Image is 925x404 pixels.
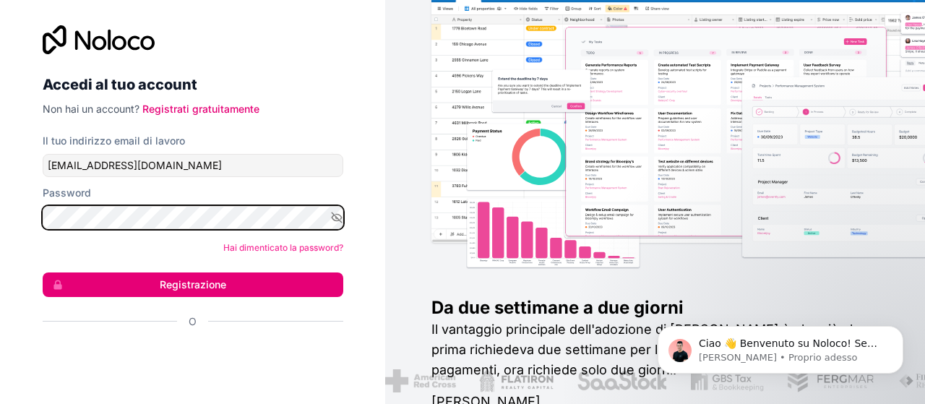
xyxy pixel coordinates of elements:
[43,154,343,177] input: Indirizzo e-mail
[431,322,870,377] font: Il vantaggio principale dell'adozione di [PERSON_NAME] è che ciò che prima richiedeva due settima...
[43,76,197,93] font: Accedi al tuo account
[142,103,259,115] a: Registrati gratuitamente
[43,186,91,199] font: Password
[636,296,925,397] iframe: Messaggio di notifica dell'interfono
[431,297,684,318] font: Da due settimane a due giorni
[160,278,226,291] font: Registrazione
[43,134,185,147] font: Il tuo indirizzo email di lavoro
[384,369,455,392] img: /assets/american-red-cross-BAupjrZR.png
[223,242,343,253] a: Hai dimenticato la password?
[189,315,197,327] font: O
[43,206,343,229] input: Password
[35,345,339,377] iframe: Pulsante Accedi con Google
[43,272,343,297] button: Registrazione
[43,103,139,115] font: Non hai un account?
